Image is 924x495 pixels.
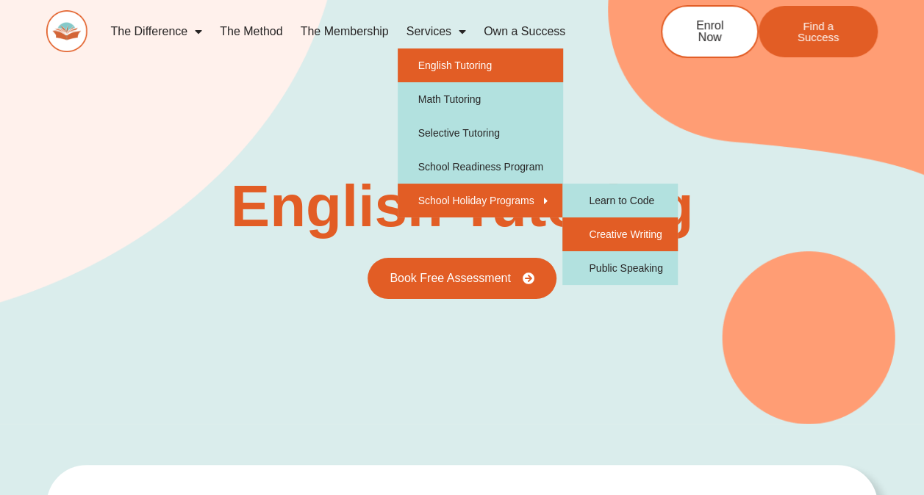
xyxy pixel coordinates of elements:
span: Enrol Now [684,20,735,43]
span: Find a Success [781,21,856,43]
ul: School Holiday Programs [562,184,677,285]
a: Learn to Code [562,184,677,217]
a: English Tutoring [398,48,563,82]
a: Creative Writing [562,217,677,251]
iframe: Chat Widget [679,329,924,495]
a: School Holiday Programs [398,184,563,217]
a: The Method [211,15,291,48]
a: Services [398,15,475,48]
a: The Membership [292,15,398,48]
nav: Menu [102,15,614,48]
ul: Services [398,48,563,217]
a: Own a Success [475,15,574,48]
a: Book Free Assessment [368,258,556,299]
a: Math Tutoring [398,82,563,116]
a: School Readiness Program [398,150,563,184]
h2: English Tutoring [231,177,694,236]
a: Enrol Now [661,5,759,58]
a: Public Speaking [562,251,677,285]
a: Selective Tutoring [398,116,563,150]
a: The Difference [102,15,212,48]
span: Book Free Assessment [390,272,511,284]
a: Find a Success [759,6,878,57]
